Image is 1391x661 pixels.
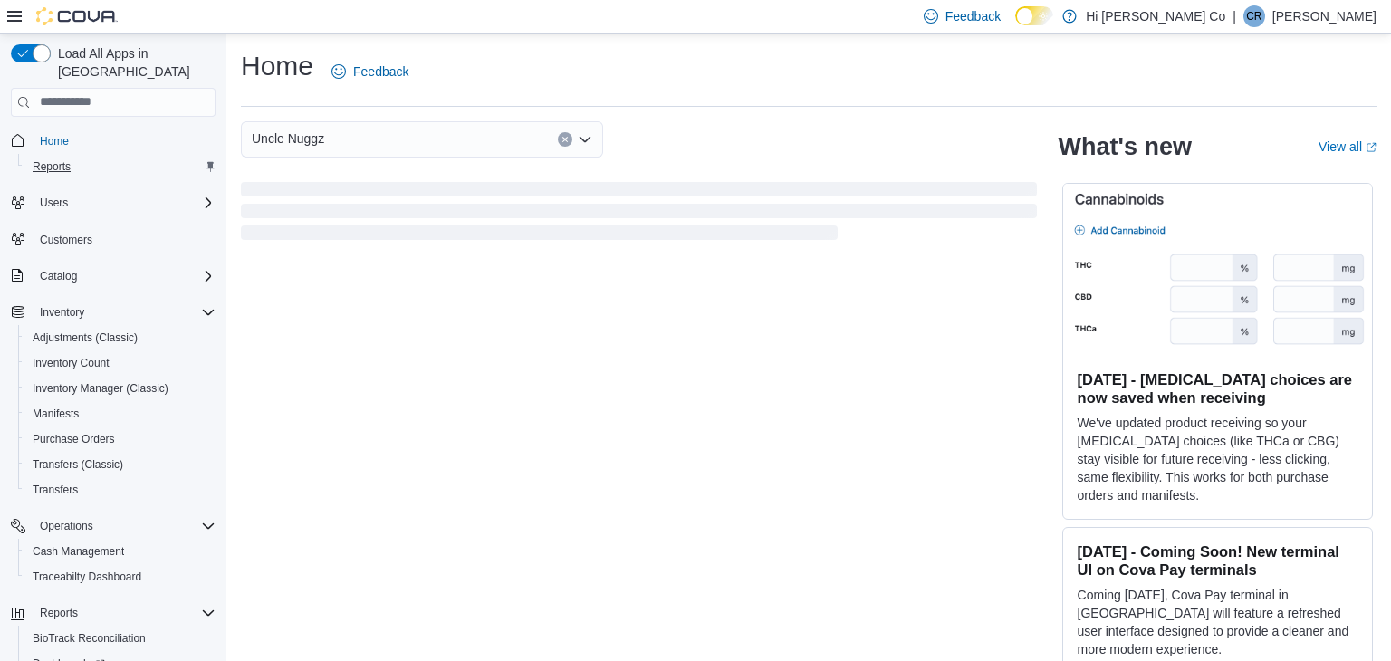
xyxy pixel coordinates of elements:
[33,192,75,214] button: Users
[33,192,216,214] span: Users
[40,305,84,320] span: Inventory
[25,428,216,450] span: Purchase Orders
[241,48,313,84] h1: Home
[33,302,216,323] span: Inventory
[33,602,216,624] span: Reports
[33,457,123,472] span: Transfers (Classic)
[1272,5,1377,27] p: [PERSON_NAME]
[25,327,216,349] span: Adjustments (Classic)
[353,62,408,81] span: Feedback
[33,515,216,537] span: Operations
[33,432,115,446] span: Purchase Orders
[33,631,146,646] span: BioTrack Reconciliation
[25,352,216,374] span: Inventory Count
[25,627,216,649] span: BioTrack Reconciliation
[1078,414,1357,504] p: We've updated product receiving so your [MEDICAL_DATA] choices (like THCa or CBG) stay visible fo...
[33,483,78,497] span: Transfers
[25,378,176,399] a: Inventory Manager (Classic)
[4,513,223,539] button: Operations
[51,44,216,81] span: Load All Apps in [GEOGRAPHIC_DATA]
[241,186,1037,244] span: Loading
[40,519,93,533] span: Operations
[33,356,110,370] span: Inventory Count
[33,330,138,345] span: Adjustments (Classic)
[18,376,223,401] button: Inventory Manager (Classic)
[33,265,84,287] button: Catalog
[1015,6,1053,25] input: Dark Mode
[1078,542,1357,579] h3: [DATE] - Coming Soon! New terminal UI on Cova Pay terminals
[25,156,216,177] span: Reports
[33,544,124,559] span: Cash Management
[40,233,92,247] span: Customers
[40,606,78,620] span: Reports
[1246,5,1261,27] span: CR
[18,477,223,503] button: Transfers
[25,378,216,399] span: Inventory Manager (Classic)
[25,403,86,425] a: Manifests
[33,159,71,174] span: Reports
[40,269,77,283] span: Catalog
[18,626,223,651] button: BioTrack Reconciliation
[25,479,85,501] a: Transfers
[40,134,69,148] span: Home
[25,403,216,425] span: Manifests
[1243,5,1265,27] div: Chris Reves
[252,128,324,149] span: Uncle Nuggz
[558,132,572,147] button: Clear input
[18,350,223,376] button: Inventory Count
[25,479,216,501] span: Transfers
[1366,142,1377,153] svg: External link
[33,570,141,584] span: Traceabilty Dashboard
[1086,5,1225,27] p: Hi [PERSON_NAME] Co
[25,454,216,475] span: Transfers (Classic)
[1078,370,1357,407] h3: [DATE] - [MEDICAL_DATA] choices are now saved when receiving
[33,228,216,251] span: Customers
[25,566,216,588] span: Traceabilty Dashboard
[18,154,223,179] button: Reports
[18,325,223,350] button: Adjustments (Classic)
[18,539,223,564] button: Cash Management
[1059,132,1192,161] h2: What's new
[33,381,168,396] span: Inventory Manager (Classic)
[1078,586,1357,658] p: Coming [DATE], Cova Pay terminal in [GEOGRAPHIC_DATA] will feature a refreshed user interface des...
[945,7,1001,25] span: Feedback
[4,263,223,289] button: Catalog
[25,541,216,562] span: Cash Management
[33,229,100,251] a: Customers
[25,566,149,588] a: Traceabilty Dashboard
[1015,25,1016,26] span: Dark Mode
[33,265,216,287] span: Catalog
[324,53,416,90] a: Feedback
[25,352,117,374] a: Inventory Count
[25,156,78,177] a: Reports
[25,454,130,475] a: Transfers (Classic)
[33,129,216,152] span: Home
[25,627,153,649] a: BioTrack Reconciliation
[578,132,592,147] button: Open list of options
[25,541,131,562] a: Cash Management
[33,602,85,624] button: Reports
[36,7,118,25] img: Cova
[4,226,223,253] button: Customers
[33,407,79,421] span: Manifests
[33,515,101,537] button: Operations
[18,452,223,477] button: Transfers (Classic)
[4,128,223,154] button: Home
[4,600,223,626] button: Reports
[4,300,223,325] button: Inventory
[25,428,122,450] a: Purchase Orders
[18,426,223,452] button: Purchase Orders
[33,302,91,323] button: Inventory
[1319,139,1377,154] a: View allExternal link
[25,327,145,349] a: Adjustments (Classic)
[40,196,68,210] span: Users
[18,401,223,426] button: Manifests
[33,130,76,152] a: Home
[18,564,223,589] button: Traceabilty Dashboard
[4,190,223,216] button: Users
[1233,5,1236,27] p: |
